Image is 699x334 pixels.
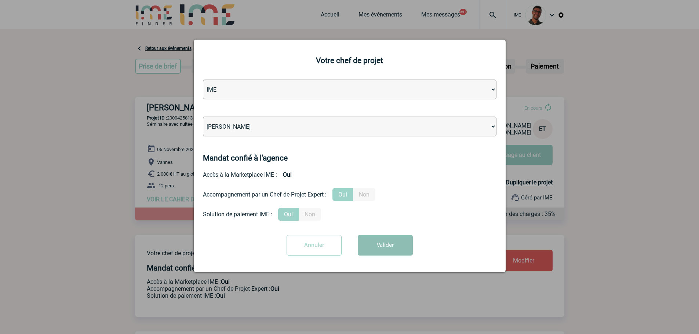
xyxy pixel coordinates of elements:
label: Non [299,208,321,221]
button: Valider [358,235,413,256]
label: Non [353,188,375,201]
input: Annuler [287,235,342,256]
label: Oui [278,208,299,221]
h4: Mandat confié à l'agence [203,154,288,162]
label: Oui [332,188,353,201]
h2: Votre chef de projet [203,56,496,65]
div: Accès à la Marketplace IME : [203,168,496,181]
div: Solution de paiement IME : [203,211,272,218]
div: Prestation payante [203,188,496,201]
b: Oui [277,168,298,181]
div: Conformité aux process achat client, Prise en charge de la facturation, Mutualisation de plusieur... [203,208,496,221]
div: Accompagnement par un Chef de Projet Expert : [203,191,327,198]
